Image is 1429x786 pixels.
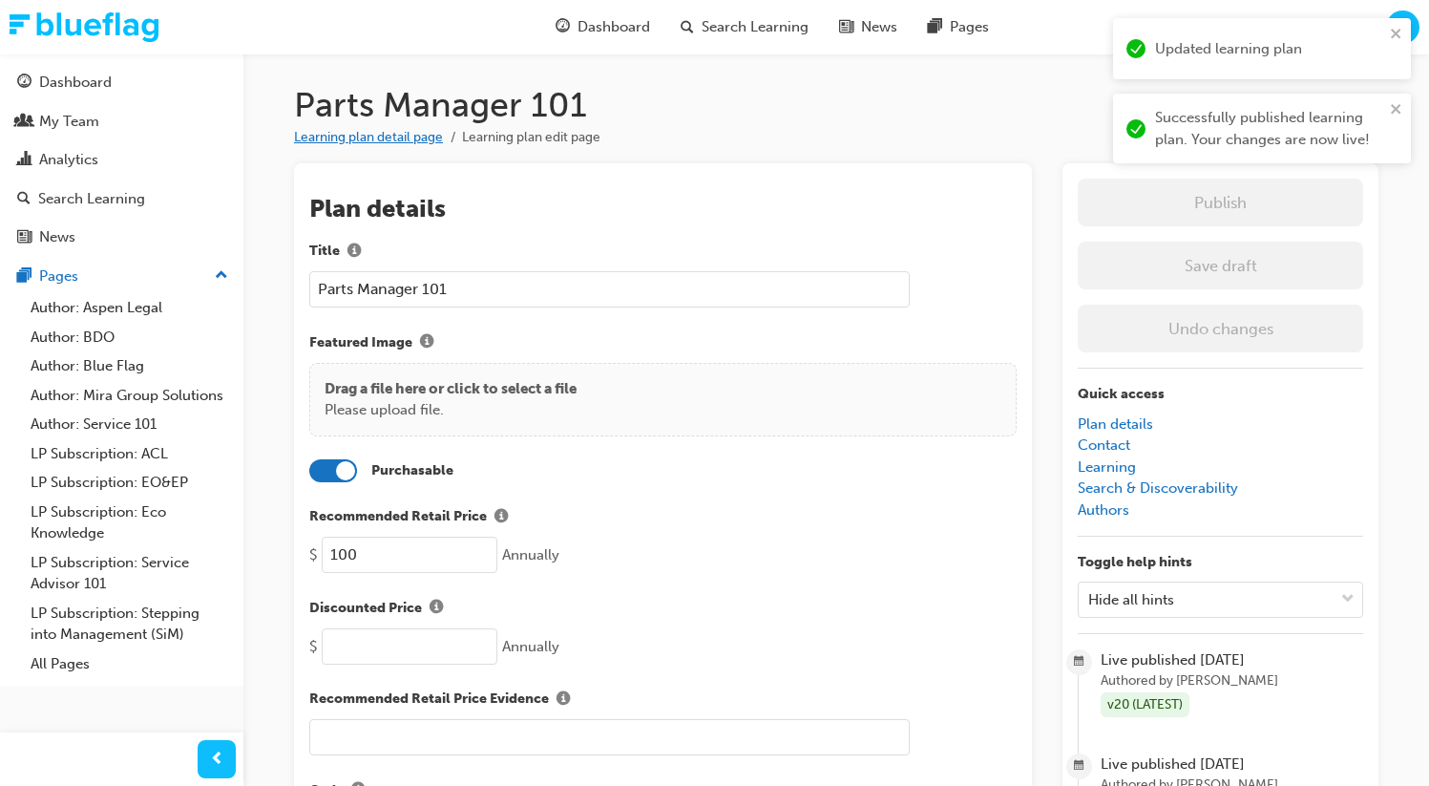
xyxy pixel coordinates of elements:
span: pages-icon [928,15,942,39]
label: Recommended Retail Price [309,505,1017,530]
span: calendar-icon [1074,754,1084,778]
div: My Team [39,111,99,133]
span: chart-icon [17,152,32,169]
a: LP Subscription: ACL [23,439,236,469]
p: Please upload file. [325,399,577,421]
span: News [861,16,897,38]
span: people-icon [17,114,32,131]
button: Recommended Retail Price Evidence [549,688,578,712]
button: Recommended Retail Price [487,505,515,530]
a: Dashboard [8,65,236,100]
a: guage-iconDashboard [540,8,665,47]
button: Title [340,240,368,265]
span: search-icon [681,15,694,39]
a: news-iconNews [824,8,913,47]
span: Dashboard [578,16,650,38]
a: Contact [1078,436,1130,454]
span: Search Learning [702,16,809,38]
a: search-iconSearch Learning [665,8,824,47]
button: Pages [8,259,236,294]
span: Pages [950,16,989,38]
a: Search Learning [8,181,236,217]
button: Featured Image [412,330,441,355]
button: RJ [1386,11,1419,44]
a: Author: BDO [23,323,236,352]
a: Analytics [8,142,236,178]
span: search-icon [17,191,31,208]
a: LP Subscription: Service Advisor 101 [23,548,236,599]
span: up-icon [215,264,228,288]
a: Author: Mira Group Solutions [23,381,236,411]
div: Drag a file here or click to select a filePlease upload file. [309,363,1017,436]
label: Purchasable [371,460,453,482]
label: Discounted Price [309,596,1017,621]
div: Pages [39,266,78,287]
span: calendar-icon [1074,650,1084,674]
a: Learning [1078,458,1136,476]
button: Save draft [1078,242,1363,289]
a: Author: Aspen Legal [23,293,236,323]
label: Title [309,240,1017,265]
img: Trak [10,12,158,42]
div: Updated learning plan [1155,38,1384,60]
div: Search Learning [38,188,145,210]
a: LP Subscription: Stepping into Management (SiM) [23,599,236,649]
span: info-icon [347,244,361,261]
div: v20 (LATEST) [1101,692,1189,718]
span: Live published [DATE] [1101,754,1363,775]
button: Undo changes [1078,305,1363,352]
a: Author: Blue Flag [23,351,236,381]
p: Drag a file here or click to select a file [325,378,577,400]
a: LP Subscription: EO&EP [23,468,236,498]
button: Publish [1078,179,1363,226]
a: LP Subscription: Eco Knowledge [23,498,236,548]
span: guage-icon [556,15,570,39]
span: Live published [DATE] [1101,649,1363,671]
div: Dashboard [39,72,112,94]
button: close [1390,26,1403,48]
p: Quick access [1078,384,1363,406]
p: Toggle help hints [1078,552,1363,574]
span: guage-icon [17,74,32,92]
a: Search & Discoverability [1078,479,1238,497]
label: Featured Image [309,330,1017,355]
span: news-icon [17,229,32,246]
a: All Pages [23,649,236,679]
a: Author: Service 101 [23,410,236,439]
div: Analytics [39,149,98,171]
h2: Plan details [309,194,1017,224]
a: Authors [1078,501,1129,519]
a: Plan details [1078,415,1153,433]
div: $ Annually [309,537,1017,573]
span: info-icon [557,692,570,709]
a: pages-iconPages [913,8,1004,47]
div: Successfully published learning plan. Your changes are now live! [1155,107,1384,150]
span: news-icon [839,15,853,39]
button: close [1390,101,1403,123]
a: News [8,220,236,255]
button: DashboardMy TeamAnalyticsSearch LearningNews [8,61,236,259]
a: Learning plan detail page [294,129,443,145]
span: Authored by [PERSON_NAME] [1101,670,1363,692]
div: Hide all hints [1088,588,1174,610]
button: Discounted Price [422,596,451,621]
span: down-icon [1341,587,1355,612]
h1: Parts Manager 101 [294,84,1378,126]
span: info-icon [430,601,443,617]
a: My Team [8,104,236,139]
span: info-icon [494,510,508,526]
li: Learning plan edit page [462,127,600,149]
label: Recommended Retail Price Evidence [309,688,1017,712]
span: prev-icon [210,748,224,772]
div: $ Annually [309,628,1017,665]
div: News [39,226,75,248]
span: pages-icon [17,268,32,286]
span: info-icon [420,335,433,351]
